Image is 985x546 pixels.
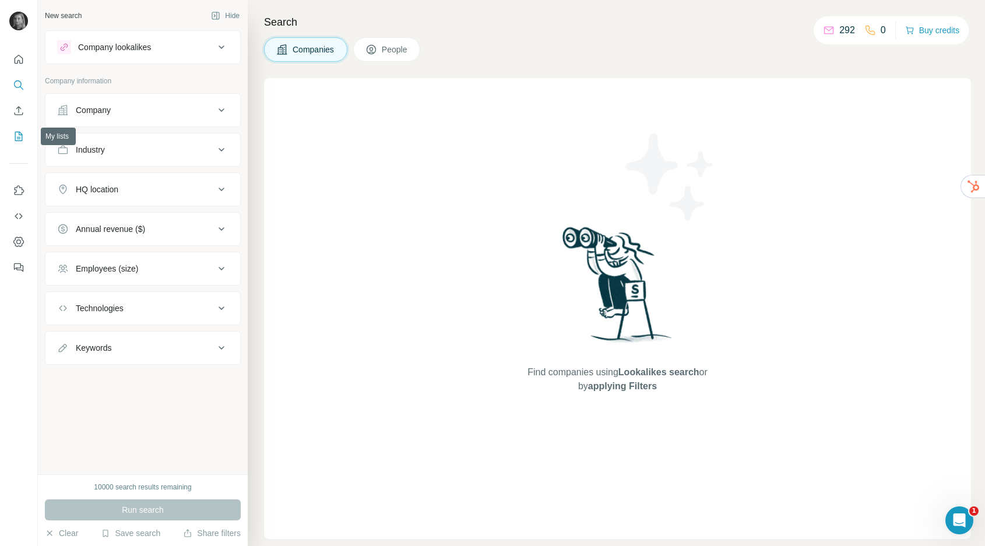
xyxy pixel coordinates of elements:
[557,224,678,354] img: Surfe Illustration - Woman searching with binoculars
[76,223,145,235] div: Annual revenue ($)
[45,136,240,164] button: Industry
[618,367,699,377] span: Lookalikes search
[9,12,28,30] img: Avatar
[9,180,28,201] button: Use Surfe on LinkedIn
[9,49,28,70] button: Quick start
[45,175,240,203] button: HQ location
[9,257,28,278] button: Feedback
[45,215,240,243] button: Annual revenue ($)
[45,96,240,124] button: Company
[9,100,28,121] button: Enrich CSV
[905,22,959,38] button: Buy credits
[45,10,82,21] div: New search
[78,41,151,53] div: Company lookalikes
[293,44,335,55] span: Companies
[76,342,111,354] div: Keywords
[76,144,105,156] div: Industry
[264,14,971,30] h4: Search
[101,527,160,539] button: Save search
[382,44,409,55] span: People
[94,482,191,492] div: 10000 search results remaining
[45,76,241,86] p: Company information
[183,527,241,539] button: Share filters
[618,125,723,230] img: Surfe Illustration - Stars
[524,365,710,393] span: Find companies using or by
[9,126,28,147] button: My lists
[588,381,657,391] span: applying Filters
[203,7,248,24] button: Hide
[45,334,240,362] button: Keywords
[881,23,886,37] p: 0
[45,294,240,322] button: Technologies
[9,75,28,96] button: Search
[76,263,138,274] div: Employees (size)
[9,206,28,227] button: Use Surfe API
[76,184,118,195] div: HQ location
[839,23,855,37] p: 292
[45,255,240,283] button: Employees (size)
[9,231,28,252] button: Dashboard
[45,33,240,61] button: Company lookalikes
[969,506,979,516] span: 1
[45,527,78,539] button: Clear
[76,302,124,314] div: Technologies
[945,506,973,534] iframe: Intercom live chat
[76,104,111,116] div: Company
